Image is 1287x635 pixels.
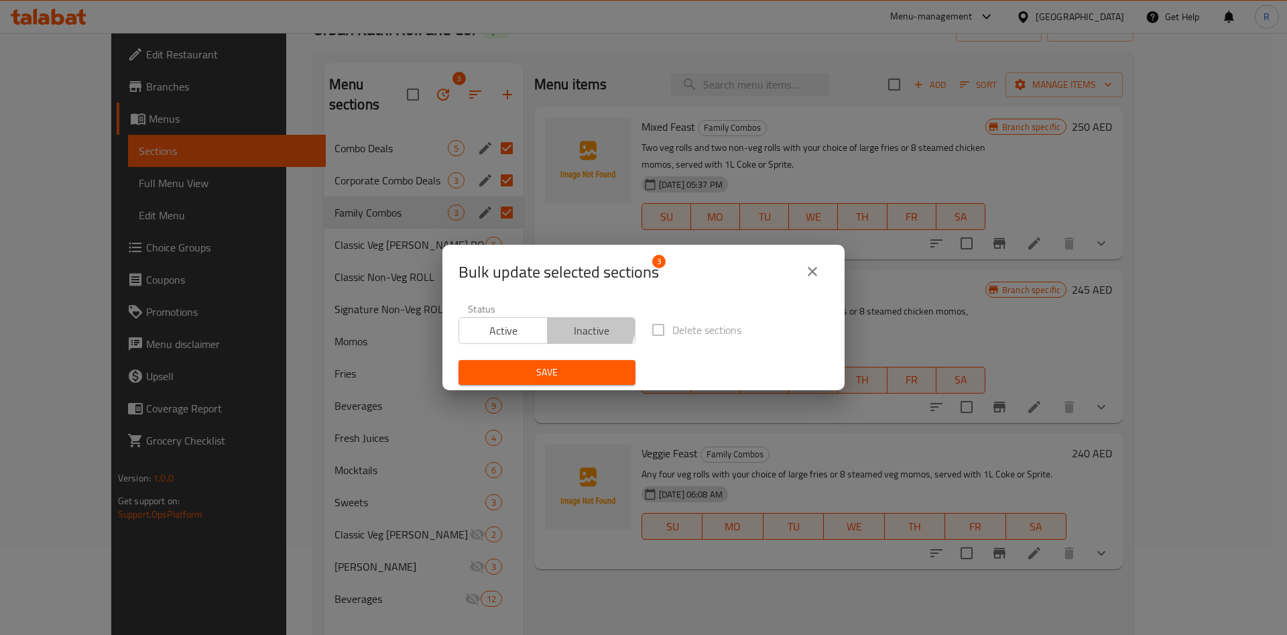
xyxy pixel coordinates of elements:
[553,321,631,341] span: Inactive
[652,255,666,268] span: 3
[796,255,829,288] button: close
[458,360,635,385] button: Save
[458,262,659,283] span: Selected section count
[672,322,741,338] span: Delete sections
[469,364,625,381] span: Save
[465,321,542,341] span: Active
[547,317,636,344] button: Inactive
[458,317,548,344] button: Active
